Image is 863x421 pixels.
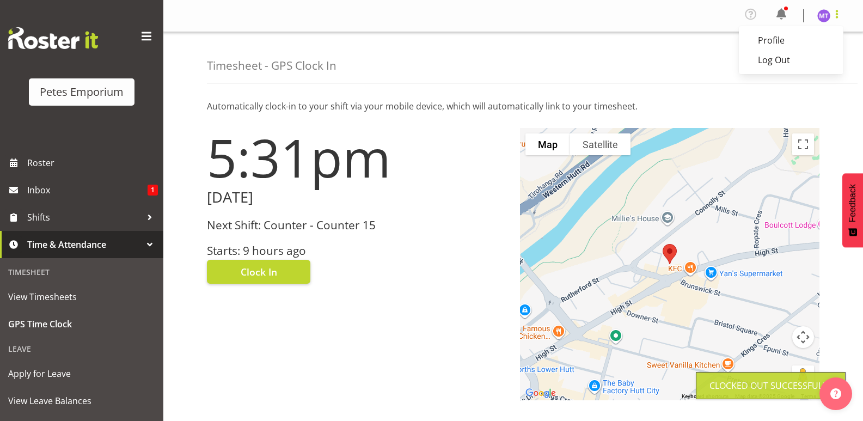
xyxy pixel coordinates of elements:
[207,245,507,257] h3: Starts: 9 hours ago
[842,173,863,247] button: Feedback - Show survey
[3,338,161,360] div: Leave
[792,326,814,348] button: Map camera controls
[27,236,142,253] span: Time & Attendance
[40,84,124,100] div: Petes Emporium
[682,393,729,400] button: Keyboard shortcuts
[523,386,559,400] img: Google
[207,59,336,72] h4: Timesheet - GPS Clock In
[207,260,310,284] button: Clock In
[739,50,843,70] a: Log Out
[207,189,507,206] h2: [DATE]
[148,185,158,196] span: 1
[830,388,841,399] img: help-xxl-2.png
[848,184,858,222] span: Feedback
[8,393,155,409] span: View Leave Balances
[525,133,570,155] button: Show street map
[570,133,631,155] button: Show satellite imagery
[27,182,148,198] span: Inbox
[3,310,161,338] a: GPS Time Clock
[8,27,98,49] img: Rosterit website logo
[3,261,161,283] div: Timesheet
[241,265,277,279] span: Clock In
[3,283,161,310] a: View Timesheets
[739,30,843,50] a: Profile
[27,209,142,225] span: Shifts
[207,100,819,113] p: Automatically clock-in to your shift via your mobile device, which will automatically link to you...
[3,360,161,387] a: Apply for Leave
[792,365,814,387] button: Drag Pegman onto the map to open Street View
[8,365,155,382] span: Apply for Leave
[8,316,155,332] span: GPS Time Clock
[817,9,830,22] img: mya-taupawa-birkhead5814.jpg
[27,155,158,171] span: Roster
[207,219,507,231] h3: Next Shift: Counter - Counter 15
[3,387,161,414] a: View Leave Balances
[207,128,507,187] h1: 5:31pm
[523,386,559,400] a: Open this area in Google Maps (opens a new window)
[709,379,832,392] div: Clocked out Successfully
[8,289,155,305] span: View Timesheets
[792,133,814,155] button: Toggle fullscreen view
